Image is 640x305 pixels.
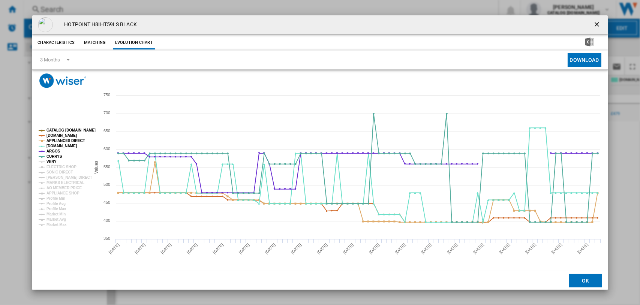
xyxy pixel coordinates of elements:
[103,200,110,205] tspan: 450
[46,202,66,206] tspan: Profile Avg
[46,133,77,138] tspan: [DOMAIN_NAME]
[46,191,79,195] tspan: APPLIANCE SHOP
[551,242,563,255] tspan: [DATE]
[46,154,62,158] tspan: CURRYS
[46,128,96,132] tspan: CATALOG [DOMAIN_NAME]
[60,21,136,28] h4: HOTPOINT H8IHT59LS BLACK
[447,242,459,255] tspan: [DATE]
[103,164,110,169] tspan: 550
[585,37,594,46] img: excel-24x24.png
[108,242,120,255] tspan: [DATE]
[46,144,77,148] tspan: [DOMAIN_NAME]
[103,218,110,223] tspan: 400
[46,207,66,211] tspan: Profile Max
[186,242,198,255] tspan: [DATE]
[46,175,92,179] tspan: [PERSON_NAME] DIRECT
[342,242,355,255] tspan: [DATE]
[38,17,53,32] img: empty.gif
[46,186,82,190] tspan: AO MEMBER PRICE
[569,274,602,287] button: OK
[103,111,110,115] tspan: 700
[103,182,110,187] tspan: 500
[39,73,86,88] img: logo_wiser_300x94.png
[472,242,485,255] tspan: [DATE]
[316,242,328,255] tspan: [DATE]
[573,36,606,49] button: Download in Excel
[420,242,433,255] tspan: [DATE]
[46,212,66,216] tspan: Market Min
[264,242,277,255] tspan: [DATE]
[212,242,225,255] tspan: [DATE]
[593,21,602,30] ng-md-icon: getI18NText('BUTTONS.CLOSE_DIALOG')
[46,223,67,227] tspan: Market Max
[525,242,537,255] tspan: [DATE]
[394,242,407,255] tspan: [DATE]
[40,57,60,63] div: 3 Months
[577,242,589,255] tspan: [DATE]
[46,149,60,153] tspan: ARGOS
[46,196,65,200] tspan: Profile Min
[590,17,605,32] button: getI18NText('BUTTONS.CLOSE_DIALOG')
[46,165,76,169] tspan: ELECTRIC SHOP
[160,242,172,255] tspan: [DATE]
[290,242,303,255] tspan: [DATE]
[46,139,85,143] tspan: APPLIANCES DIRECT
[46,160,57,164] tspan: VERY
[32,15,608,290] md-dialog: Product popup
[46,181,84,185] tspan: MARKS ELECTRICAL
[103,147,110,151] tspan: 600
[238,242,250,255] tspan: [DATE]
[103,93,110,97] tspan: 750
[36,36,76,49] button: Characteristics
[368,242,381,255] tspan: [DATE]
[78,36,111,49] button: Matching
[103,236,110,241] tspan: 350
[568,53,601,67] button: Download
[103,129,110,133] tspan: 650
[134,242,146,255] tspan: [DATE]
[94,161,99,174] tspan: Values
[46,217,66,221] tspan: Market Avg
[46,170,73,174] tspan: SONIC DIRECT
[499,242,511,255] tspan: [DATE]
[113,36,155,49] button: Evolution chart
